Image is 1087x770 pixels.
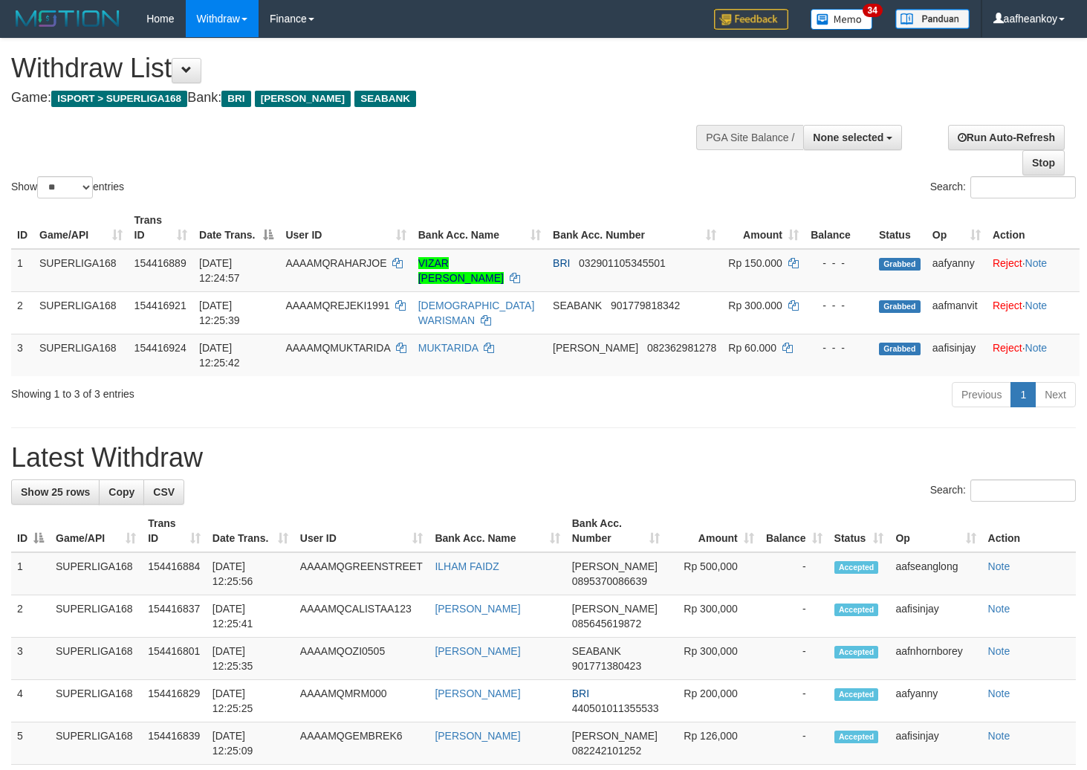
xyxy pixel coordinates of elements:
[153,486,175,498] span: CSV
[988,730,1010,742] a: Note
[142,722,207,765] td: 154416839
[666,552,760,595] td: Rp 500,000
[666,595,760,638] td: Rp 300,000
[647,342,716,354] span: Copy 082362981278 to clipboard
[50,510,142,552] th: Game/API: activate to sort column ascending
[714,9,788,30] img: Feedback.jpg
[970,479,1076,502] input: Search:
[987,334,1080,376] td: ·
[294,638,429,680] td: AAAAMQOZI0505
[728,300,782,311] span: Rp 300.000
[142,510,207,552] th: Trans ID: activate to sort column ascending
[948,125,1065,150] a: Run Auto-Refresh
[129,207,193,249] th: Trans ID: activate to sort column ascending
[199,300,240,326] span: [DATE] 12:25:39
[11,680,50,722] td: 4
[611,300,680,311] span: Copy 901779818342 to clipboard
[927,207,987,249] th: Op: activate to sort column ascending
[1022,150,1065,175] a: Stop
[50,595,142,638] td: SUPERLIGA168
[666,722,760,765] td: Rp 126,000
[435,603,520,615] a: [PERSON_NAME]
[572,702,659,714] span: Copy 440501011355533 to clipboard
[33,249,129,292] td: SUPERLIGA168
[988,560,1010,572] a: Note
[11,443,1076,473] h1: Latest Withdraw
[993,300,1022,311] a: Reject
[572,575,647,587] span: Copy 0895370086639 to clipboard
[927,291,987,334] td: aafmanvit
[760,510,828,552] th: Balance: activate to sort column ascending
[193,207,279,249] th: Date Trans.: activate to sort column descending
[805,207,873,249] th: Balance
[435,687,520,699] a: [PERSON_NAME]
[982,510,1076,552] th: Action
[435,645,520,657] a: [PERSON_NAME]
[760,595,828,638] td: -
[11,249,33,292] td: 1
[952,382,1011,407] a: Previous
[988,645,1010,657] a: Note
[33,334,129,376] td: SUPERLIGA168
[572,603,658,615] span: [PERSON_NAME]
[50,638,142,680] td: SUPERLIGA168
[435,560,499,572] a: ILHAM FAIDZ
[11,552,50,595] td: 1
[993,342,1022,354] a: Reject
[142,552,207,595] td: 154416884
[285,257,386,269] span: AAAAMQRAHARJOE
[11,381,442,401] div: Showing 1 to 3 of 3 entries
[142,595,207,638] td: 154416837
[199,342,240,369] span: [DATE] 12:25:42
[143,479,184,505] a: CSV
[572,645,621,657] span: SEABANK
[889,722,981,765] td: aafisinjay
[666,680,760,722] td: Rp 200,000
[285,300,389,311] span: AAAAMQREJEKI1991
[21,486,90,498] span: Show 25 rows
[11,54,710,83] h1: Withdraw List
[1025,342,1048,354] a: Note
[11,91,710,106] h4: Game: Bank:
[889,510,981,552] th: Op: activate to sort column ascending
[50,552,142,595] td: SUPERLIGA168
[294,722,429,765] td: AAAAMQGEMBREK6
[134,342,186,354] span: 154416924
[412,207,547,249] th: Bank Acc. Name: activate to sort column ascending
[142,638,207,680] td: 154416801
[834,731,879,743] span: Accepted
[354,91,416,107] span: SEABANK
[11,176,124,198] label: Show entries
[207,595,294,638] td: [DATE] 12:25:41
[37,176,93,198] select: Showentries
[11,510,50,552] th: ID: activate to sort column descending
[221,91,250,107] span: BRI
[987,291,1080,334] td: ·
[834,646,879,659] span: Accepted
[1010,382,1036,407] a: 1
[993,257,1022,269] a: Reject
[895,9,970,29] img: panduan.png
[863,4,883,17] span: 34
[51,91,187,107] span: ISPORT > SUPERLIGA168
[11,7,124,30] img: MOTION_logo.png
[572,660,641,672] span: Copy 901771380423 to clipboard
[760,680,828,722] td: -
[811,298,867,313] div: - - -
[294,510,429,552] th: User ID: activate to sort column ascending
[572,618,641,630] span: Copy 085645619872 to clipboard
[33,291,129,334] td: SUPERLIGA168
[879,300,921,313] span: Grabbed
[811,340,867,355] div: - - -
[255,91,351,107] span: [PERSON_NAME]
[279,207,412,249] th: User ID: activate to sort column ascending
[930,176,1076,198] label: Search:
[930,479,1076,502] label: Search:
[11,291,33,334] td: 2
[11,722,50,765] td: 5
[889,595,981,638] td: aafisinjay
[879,343,921,355] span: Grabbed
[889,552,981,595] td: aafseanglong
[828,510,890,552] th: Status: activate to sort column ascending
[108,486,134,498] span: Copy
